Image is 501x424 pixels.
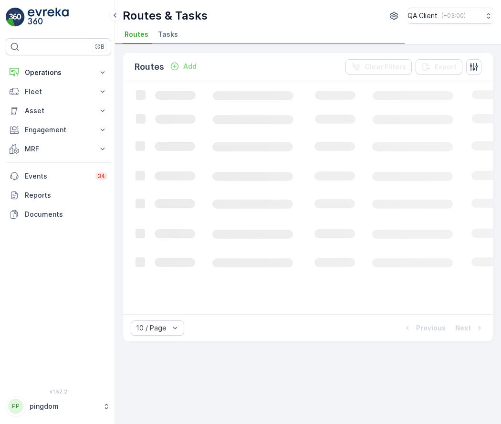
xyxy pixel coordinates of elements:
p: Documents [25,210,107,219]
button: Export [416,59,462,74]
img: logo_light-DOdMpM7g.png [28,8,69,27]
a: Events34 [6,167,111,186]
button: Next [454,322,485,334]
button: QA Client(+03:00) [407,8,493,24]
button: Fleet [6,82,111,101]
button: MRF [6,139,111,159]
p: ( +03:00 ) [441,12,466,20]
button: Clear Filters [345,59,412,74]
p: Next [455,323,471,333]
span: Routes [125,30,148,39]
img: logo [6,8,25,27]
div: PP [8,399,23,414]
p: Events [25,171,90,181]
p: Engagement [25,125,92,135]
p: MRF [25,144,92,154]
p: pingdom [30,402,98,411]
button: PPpingdom [6,396,111,416]
p: Routes [135,60,164,74]
button: Asset [6,101,111,120]
p: Asset [25,106,92,116]
p: Add [183,62,197,71]
a: Documents [6,205,111,224]
p: Operations [25,68,92,77]
button: Add [166,61,200,72]
button: Engagement [6,120,111,139]
p: 34 [97,172,105,180]
p: Reports [25,191,107,200]
button: Operations [6,63,111,82]
span: Tasks [158,30,178,39]
p: Clear Filters [365,62,406,72]
p: QA Client [407,11,438,21]
button: Previous [402,322,447,334]
p: Previous [416,323,446,333]
p: Fleet [25,87,92,96]
p: Routes & Tasks [123,8,208,23]
span: v 1.52.2 [6,389,111,394]
a: Reports [6,186,111,205]
p: ⌘B [95,43,104,51]
p: Export [435,62,457,72]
